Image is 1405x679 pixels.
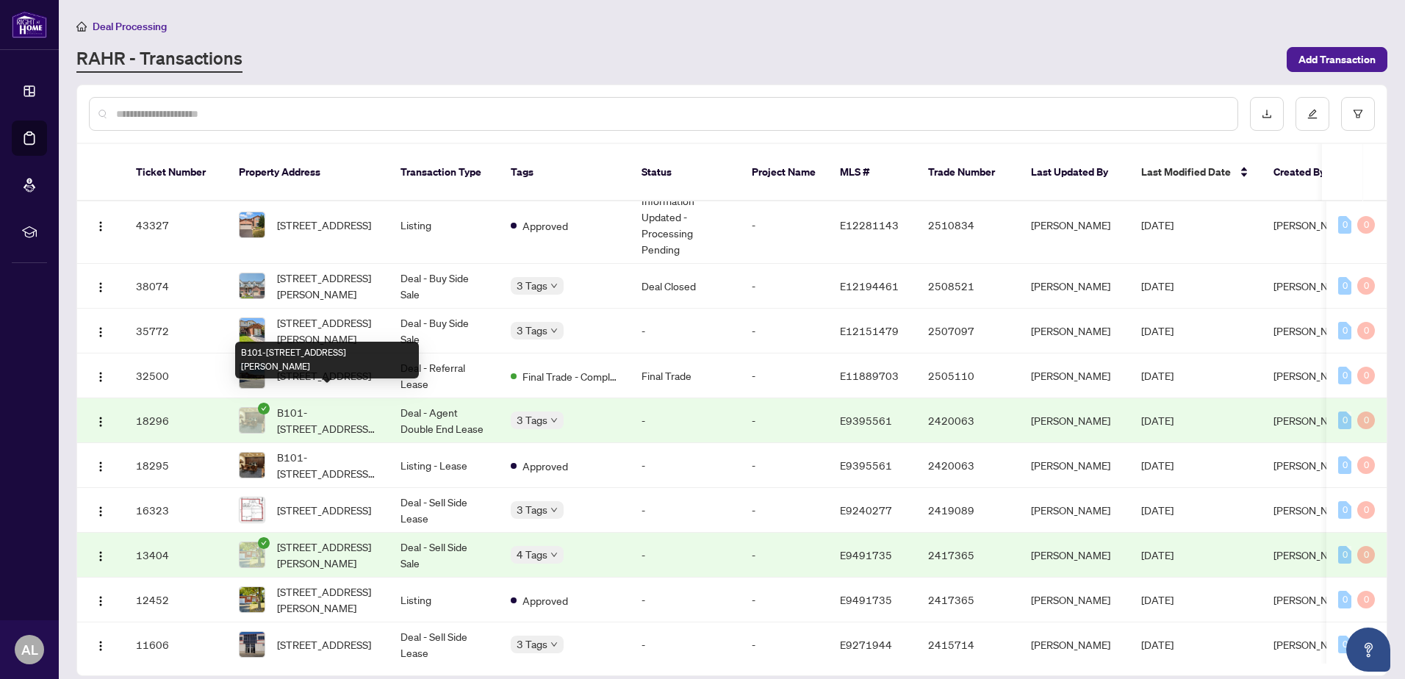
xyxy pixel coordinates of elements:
div: 0 [1357,322,1375,339]
th: Created By [1262,144,1350,201]
div: 0 [1338,546,1351,564]
img: Logo [95,640,107,652]
button: Logo [89,274,112,298]
th: Property Address [227,144,389,201]
button: Logo [89,498,112,522]
td: - [740,398,828,443]
span: [STREET_ADDRESS] [277,502,371,518]
td: - [630,309,740,353]
img: thumbnail-img [240,408,265,433]
img: thumbnail-img [240,542,265,567]
span: [DATE] [1141,279,1174,292]
img: thumbnail-img [240,497,265,522]
img: thumbnail-img [240,318,265,343]
td: 2415714 [916,622,1019,667]
td: 2505110 [916,353,1019,398]
span: E12151479 [840,324,899,337]
td: 18295 [124,443,227,488]
span: E9271944 [840,638,892,651]
span: 3 Tags [517,412,547,428]
td: 16323 [124,488,227,533]
td: - [630,398,740,443]
td: [PERSON_NAME] [1019,488,1129,533]
button: Logo [89,364,112,387]
span: Approved [522,218,568,234]
div: 0 [1338,216,1351,234]
div: 0 [1357,216,1375,234]
span: down [550,282,558,290]
img: thumbnail-img [240,273,265,298]
img: Logo [95,506,107,517]
td: - [630,488,740,533]
td: - [740,533,828,578]
td: 2507097 [916,309,1019,353]
td: - [740,443,828,488]
button: Logo [89,409,112,432]
span: [DATE] [1141,414,1174,427]
td: Deal - Buy Side Sale [389,309,499,353]
td: - [740,309,828,353]
td: 32500 [124,353,227,398]
td: Listing [389,187,499,264]
span: down [550,327,558,334]
th: Last Updated By [1019,144,1129,201]
td: 2417365 [916,533,1019,578]
div: 0 [1357,367,1375,384]
th: Tags [499,144,630,201]
span: edit [1307,109,1318,119]
span: [DATE] [1141,324,1174,337]
td: 2420063 [916,443,1019,488]
td: - [630,578,740,622]
th: Transaction Type [389,144,499,201]
div: 0 [1357,591,1375,608]
span: [DATE] [1141,638,1174,651]
th: Trade Number [916,144,1019,201]
td: - [740,264,828,309]
div: 0 [1357,456,1375,474]
button: Logo [89,319,112,342]
span: E9395561 [840,459,892,472]
img: Logo [95,220,107,232]
span: E11889703 [840,369,899,382]
img: logo [12,11,47,38]
td: [PERSON_NAME] [1019,187,1129,264]
img: Logo [95,371,107,383]
img: Logo [95,281,107,293]
td: Deal - Agent Double End Lease [389,398,499,443]
span: E12281143 [840,218,899,231]
div: 0 [1338,277,1351,295]
div: 0 [1357,546,1375,564]
span: [DATE] [1141,593,1174,606]
td: - [740,187,828,264]
span: 3 Tags [517,636,547,653]
span: [DATE] [1141,369,1174,382]
span: [STREET_ADDRESS][PERSON_NAME] [277,539,377,571]
td: 43327 [124,187,227,264]
td: - [630,622,740,667]
span: Approved [522,458,568,474]
td: [PERSON_NAME] [1019,578,1129,622]
span: [PERSON_NAME] [1273,414,1353,427]
img: thumbnail-img [240,453,265,478]
span: E9491735 [840,593,892,606]
div: 0 [1338,367,1351,384]
span: E9491735 [840,548,892,561]
span: home [76,21,87,32]
span: [STREET_ADDRESS][PERSON_NAME] [277,315,377,347]
span: [STREET_ADDRESS] [277,636,371,653]
span: [DATE] [1141,218,1174,231]
button: Logo [89,588,112,611]
button: Logo [89,453,112,477]
th: MLS # [828,144,916,201]
span: Approved [522,592,568,608]
th: Status [630,144,740,201]
span: 4 Tags [517,546,547,563]
td: - [740,353,828,398]
td: Listing - Lease [389,443,499,488]
span: AL [21,639,38,660]
span: Deal Processing [93,20,167,33]
span: E9240277 [840,503,892,517]
button: edit [1296,97,1329,131]
td: 35772 [124,309,227,353]
td: - [630,533,740,578]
